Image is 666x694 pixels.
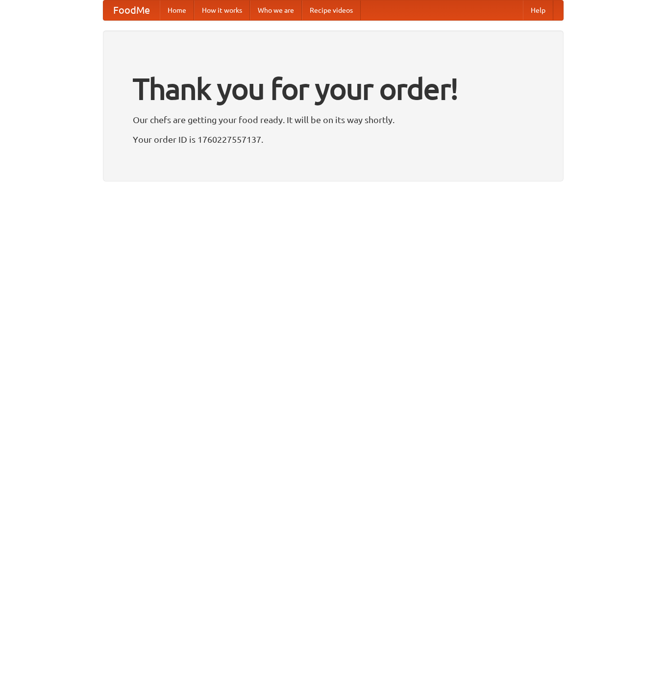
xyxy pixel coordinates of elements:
a: Who we are [250,0,302,20]
p: Our chefs are getting your food ready. It will be on its way shortly. [133,112,534,127]
a: How it works [194,0,250,20]
a: Home [160,0,194,20]
a: Recipe videos [302,0,361,20]
a: FoodMe [103,0,160,20]
p: Your order ID is 1760227557137. [133,132,534,147]
h1: Thank you for your order! [133,65,534,112]
a: Help [523,0,553,20]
